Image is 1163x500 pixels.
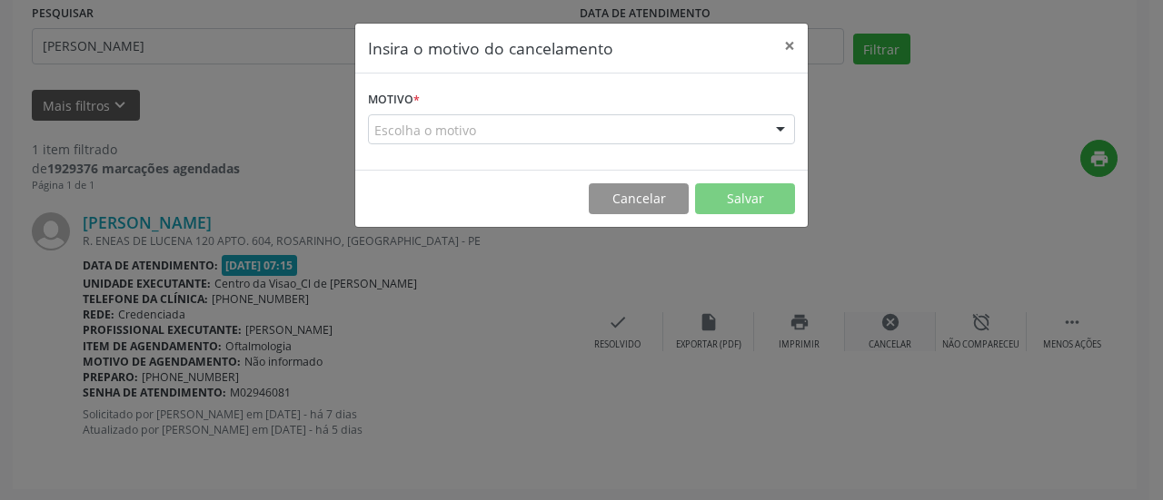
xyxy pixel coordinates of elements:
[368,86,420,114] label: Motivo
[771,24,808,68] button: Close
[695,183,795,214] button: Salvar
[374,121,476,140] span: Escolha o motivo
[368,36,613,60] h5: Insira o motivo do cancelamento
[589,183,689,214] button: Cancelar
